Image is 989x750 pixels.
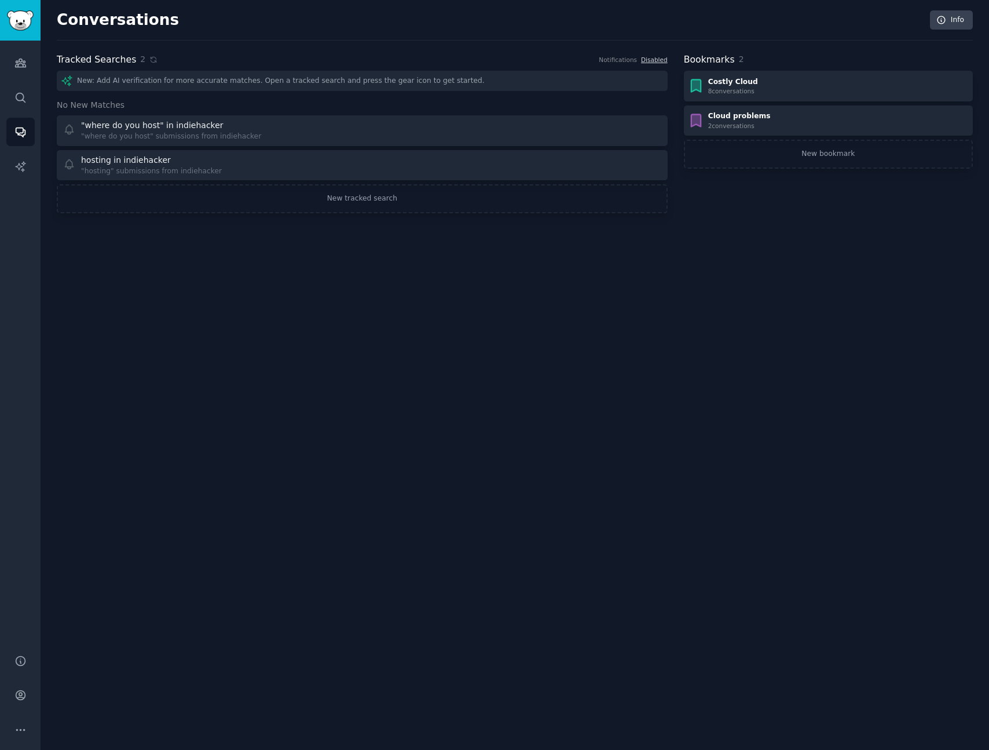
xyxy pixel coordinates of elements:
[684,53,735,67] h2: Bookmarks
[708,77,758,88] div: Costly Cloud
[641,56,668,63] a: Disabled
[684,71,973,101] a: Costly Cloud8conversations
[708,111,771,122] div: Cloud problems
[81,154,171,166] div: hosting in indiehacker
[57,150,668,181] a: hosting in indiehacker"hosting" submissions from indiehacker
[930,10,973,30] a: Info
[57,53,136,67] h2: Tracked Searches
[140,53,145,65] span: 2
[81,119,224,132] div: "where do you host" in indiehacker
[57,99,124,111] span: No New Matches
[57,115,668,146] a: "where do you host" in indiehacker"where do you host" submissions from indiehacker
[684,140,973,169] a: New bookmark
[81,132,261,142] div: "where do you host" submissions from indiehacker
[81,166,222,177] div: "hosting" submissions from indiehacker
[599,56,637,64] div: Notifications
[57,184,668,213] a: New tracked search
[708,87,758,95] div: 8 conversation s
[708,122,771,130] div: 2 conversation s
[57,11,179,30] h2: Conversations
[7,10,34,31] img: GummySearch logo
[684,105,973,136] a: Cloud problems2conversations
[739,54,744,64] span: 2
[57,71,668,91] div: New: Add AI verification for more accurate matches. Open a tracked search and press the gear icon...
